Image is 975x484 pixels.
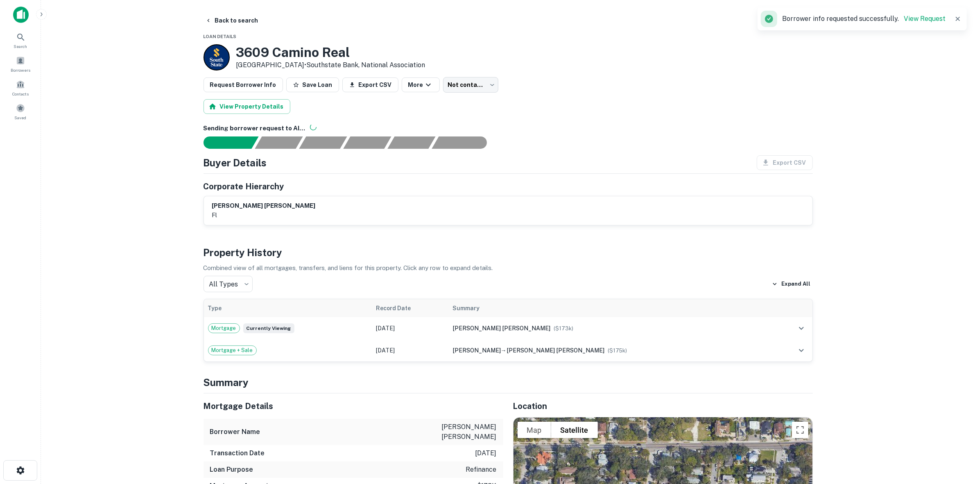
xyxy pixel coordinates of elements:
[372,339,448,361] td: [DATE]
[372,317,448,339] td: [DATE]
[204,34,237,39] span: Loan Details
[448,299,773,317] th: Summary
[307,61,425,69] a: Southstate Bank, National Association
[794,343,808,357] button: expand row
[255,136,303,149] div: Your request is received and processing...
[204,77,283,92] button: Request Borrower Info
[794,321,808,335] button: expand row
[342,77,398,92] button: Export CSV
[443,77,498,93] div: Not contacted
[387,136,435,149] div: Principals found, still searching for contact information. This may take time...
[14,43,27,50] span: Search
[904,15,946,23] a: View Request
[236,45,425,60] h3: 3609 Camino Real
[551,422,598,438] button: Show satellite imagery
[202,13,262,28] button: Back to search
[11,67,30,73] span: Borrowers
[204,245,813,260] h4: Property History
[204,180,284,193] h5: Corporate Hierarchy
[432,136,497,149] div: AI fulfillment process complete.
[402,77,440,92] button: More
[372,299,448,317] th: Record Date
[475,448,497,458] p: [DATE]
[210,448,265,458] h6: Transaction Date
[782,14,946,24] p: Borrower info requested successfully.
[208,324,240,332] span: Mortgage
[792,422,808,438] button: Toggle fullscreen view
[608,348,627,354] span: ($ 175k )
[210,465,253,475] h6: Loan Purpose
[299,136,347,149] div: Documents found, AI parsing details...
[423,422,497,442] p: [PERSON_NAME] [PERSON_NAME]
[466,465,497,475] p: refinance
[286,77,339,92] button: Save Loan
[2,29,38,51] a: Search
[204,124,813,133] h6: Sending borrower request to AI...
[2,53,38,75] a: Borrowers
[212,210,316,220] p: fl
[518,422,551,438] button: Show street map
[204,263,813,273] p: Combined view of all mortgages, transfers, and liens for this property. Click any row to expand d...
[210,427,260,437] h6: Borrower Name
[13,7,29,23] img: capitalize-icon.png
[452,346,769,355] div: →
[194,136,255,149] div: Sending borrower request to AI...
[15,114,27,121] span: Saved
[236,60,425,70] p: [GEOGRAPHIC_DATA] •
[204,276,253,292] div: All Types
[513,400,813,412] h5: Location
[343,136,391,149] div: Principals found, AI now looking for contact information...
[204,299,372,317] th: Type
[507,347,604,354] span: [PERSON_NAME] [PERSON_NAME]
[554,325,573,332] span: ($ 173k )
[452,347,501,354] span: [PERSON_NAME]
[212,201,316,211] h6: [PERSON_NAME] [PERSON_NAME]
[243,323,294,333] span: Currently viewing
[2,100,38,123] a: Saved
[204,155,267,170] h4: Buyer Details
[204,99,290,114] button: View Property Details
[934,418,975,458] iframe: Chat Widget
[204,375,813,390] h4: Summary
[12,91,29,97] span: Contacts
[208,346,256,354] span: Mortgage + Sale
[770,278,813,290] button: Expand All
[2,77,38,99] a: Contacts
[452,325,550,332] span: [PERSON_NAME] [PERSON_NAME]
[204,400,503,412] h5: Mortgage Details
